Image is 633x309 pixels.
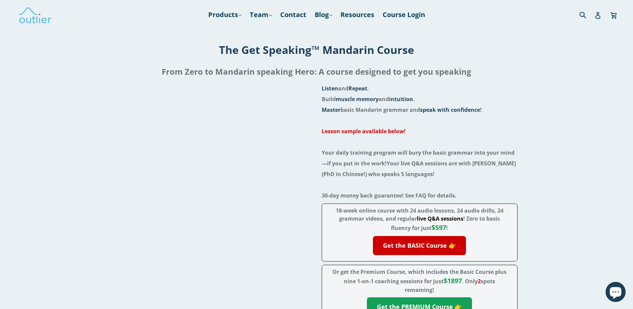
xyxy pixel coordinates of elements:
a: Lesson sample available below! [322,128,406,135]
a: Course Login [379,9,428,21]
span: intuition [389,95,413,103]
span: Build and . [322,95,415,103]
span: ! [431,224,448,232]
span: 30-day money back guarantee! See FAQ for details. [322,192,457,199]
span: and . [322,85,369,92]
span: basic Mandarin grammar and ! [322,106,482,113]
inbox-online-store-chat: Shopify online store chat [604,282,628,304]
h1: The Get Speaking™ Mandarin Course [5,43,628,57]
strong: Or get the Premium Course, which includes the Basic Course plus nine 1-on-1 coaching sessions for... [332,268,506,294]
a: Get the BASIC Course 👉 [373,236,466,255]
iframe: Embedded Vimeo Video [116,83,312,193]
a: Contact [277,9,310,21]
span: Master [322,106,340,113]
span: Your live Q&A sessions are with [PERSON_NAME] (PhD in Chinese!) who speaks 5 languages! [322,160,516,178]
a: Products [205,9,245,21]
img: Outlier Linguistics [18,5,52,24]
span: Your daily training program will bury the basic grammar into your mind—if you put in the work! [322,149,515,167]
span: 2 [478,278,481,285]
span: . Only spots remaining! [405,278,495,294]
span: $597 [431,223,446,232]
a: Resources [337,9,378,21]
a: Team [246,9,275,21]
span: live Q&A sessions [417,215,463,222]
span: Repeat [348,85,367,92]
span: 18-week online course with 24 audio lessons, 24 audio drills, 24 grammar videos, and regular ! Ze... [336,207,503,232]
span: speak with confidence [420,106,480,113]
span: $1897 [444,276,462,285]
span: Listen [322,85,338,92]
h2: From Zero to Mandarin speaking Hero: A course designed to get you speaking [5,64,628,80]
a: Blog [311,9,335,21]
span: muscle memory [336,95,379,103]
input: Search [578,8,596,21]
